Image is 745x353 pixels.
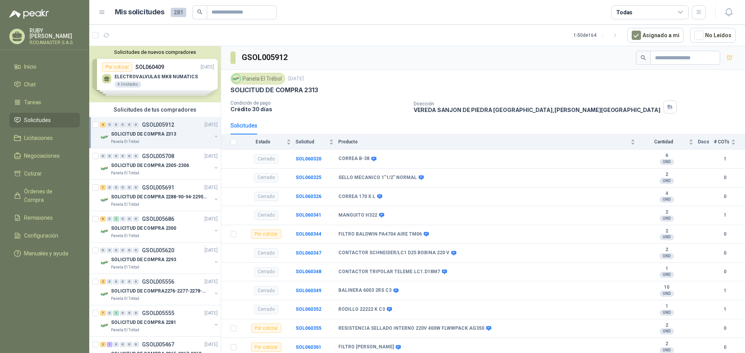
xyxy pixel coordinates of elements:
p: SOLICITUD DE COMPRA 2313 [111,131,176,138]
span: Cotizar [24,169,42,178]
a: SOL060320 [296,156,321,162]
b: 0 [714,193,736,200]
div: 0 [126,342,132,347]
a: SOL060325 [296,175,321,180]
a: SOL060347 [296,250,321,256]
img: Company Logo [100,164,109,173]
div: 0 [126,153,132,159]
h1: Mis solicitudes [115,7,165,18]
div: 7 [100,310,106,316]
p: [DATE] [204,278,218,286]
div: 0 [113,248,119,253]
p: SOLICITUD DE COMPRA 2281 [111,319,176,326]
b: 1 [640,303,693,310]
p: GSOL005620 [142,248,174,253]
p: Panela El Trébol [111,170,139,176]
img: Company Logo [100,227,109,236]
p: GSOL005691 [142,185,174,190]
b: 1 [714,212,736,219]
p: SOLICITUD DE COMPRA2276-2277-2278-2284-2285- [111,288,208,295]
span: search [197,9,203,15]
div: 0 [120,153,126,159]
p: Panela El Trébol [111,327,139,333]
b: 2 [640,322,693,329]
th: # COTs [714,134,745,150]
span: Cantidad [640,139,687,145]
p: Panela El Trébol [111,264,139,270]
div: 0 [107,185,113,190]
p: [DATE] [204,310,218,317]
div: Cerrado [254,154,278,164]
div: UND [660,234,674,240]
p: [DATE] [204,247,218,254]
b: SOL060352 [296,307,321,312]
div: 0 [120,279,126,284]
b: 1 [714,287,736,294]
p: [DATE] [204,184,218,191]
p: Panela El Trébol [111,296,139,302]
p: RUBY [PERSON_NAME] [29,28,80,39]
p: SOLICITUD DE COMPRA 2313 [230,86,318,94]
div: 0 [133,153,139,159]
div: UND [660,178,674,184]
div: Cerrado [254,305,278,314]
b: 2 [640,228,693,234]
b: SOL060326 [296,194,321,199]
b: MANGUITO H322 [338,212,377,219]
div: 0 [120,342,126,347]
div: 1 [113,216,119,222]
p: GSOL005555 [142,310,174,316]
div: 0 [120,216,126,222]
div: 0 [133,122,139,127]
div: UND [660,196,674,203]
div: 0 [126,216,132,222]
div: 0 [113,153,119,159]
b: SOL060348 [296,269,321,274]
a: 0 0 0 0 0 0 GSOL005620[DATE] Company LogoSOLICITUD DE COMPRA 2293Panela El Trébol [100,246,219,270]
p: SOLICITUD DE COMPRA 2305-2306 [111,162,189,169]
div: 1 - 50 de 164 [573,29,621,41]
div: Solicitudes de tus compradores [89,102,221,117]
b: 4 [640,191,693,197]
a: SOL060349 [296,288,321,293]
p: GSOL005708 [142,153,174,159]
span: 281 [171,8,186,17]
div: 0 [113,279,119,284]
div: UND [660,272,674,278]
div: Cerrado [254,173,278,183]
p: Crédito 30 días [230,106,407,112]
div: Panela El Trébol [230,73,285,84]
b: 1 [714,306,736,313]
div: 0 [107,216,113,222]
a: Solicitudes [9,113,80,127]
p: VEREDA SANJON DE PIEDRA [GEOGRAPHIC_DATA] , [PERSON_NAME][GEOGRAPHIC_DATA] [414,107,660,113]
a: Tareas [9,95,80,110]
th: Estado [241,134,296,150]
span: Manuales y ayuda [24,249,68,258]
b: CORREA B-38 [338,156,369,162]
div: 0 [133,216,139,222]
img: Company Logo [232,74,241,83]
b: FILTRO BALDWIN PA4704 AIRE TM06 [338,231,422,238]
img: Logo peakr [9,9,49,19]
div: UND [660,215,674,222]
div: Cerrado [254,267,278,277]
b: SELLO MECANICO 1"1/2" NORMAL [338,175,417,181]
b: 2 [640,209,693,215]
a: SOL060355 [296,325,321,331]
span: # COTs [714,139,729,145]
div: 0 [133,185,139,190]
img: Company Logo [100,195,109,205]
p: GSOL005686 [142,216,174,222]
div: Todas [616,8,632,17]
a: Configuración [9,228,80,243]
div: 0 [126,248,132,253]
div: Solicitudes de nuevos compradoresPor cotizarSOL060409[DATE] ELECTROVALVULAS MK8 NUMATICS4 Unidade... [89,46,221,102]
div: 0 [113,185,119,190]
div: 0 [100,153,106,159]
p: GSOL005912 [142,122,174,127]
div: Cerrado [254,211,278,220]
